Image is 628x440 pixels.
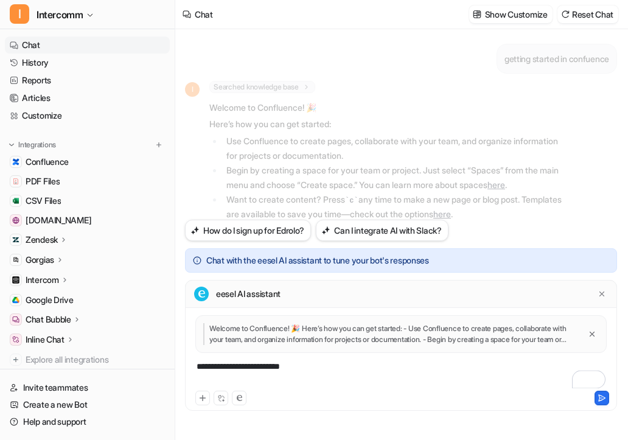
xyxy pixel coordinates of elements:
a: Chat [5,37,170,54]
p: Intercom [26,274,59,286]
code: c [345,197,358,205]
img: Intercom [12,276,19,284]
img: explore all integrations [10,354,22,366]
span: Confluence [26,156,69,168]
img: CSV Files [12,197,19,204]
button: Show Customize [469,5,553,23]
img: Inline Chat [12,336,19,343]
button: Can I integrate AI with Slack? [316,220,448,241]
li: Begin by creating a space for your team or project. Just select “Spaces” from the main menu and c... [223,163,565,192]
a: here [433,209,451,219]
p: Here’s how you can get started: [209,117,565,131]
p: Chat with the eesel AI assistant to tune your bot's responses [206,256,429,265]
span: I [185,82,200,97]
a: Customize [5,107,170,124]
div: To enrich screen reader interactions, please activate Accessibility in Grammarly extension settings [188,360,614,388]
img: www.helpdesk.com [12,217,19,224]
img: Zendesk [12,236,19,243]
li: Want to create content? Press any time to make a new page or blog post. Templates are available t... [223,192,565,222]
p: Zendesk [26,234,58,246]
img: Confluence [12,158,19,166]
img: expand menu [7,141,16,149]
span: [DOMAIN_NAME] [26,214,91,226]
a: Create a new Bot [5,396,170,413]
button: Close quote [585,327,599,341]
img: Gorgias [12,256,19,264]
a: ConfluenceConfluence [5,153,170,170]
div: Chat [195,8,213,21]
a: Help and support [5,413,170,430]
span: Explore all integrations [26,350,165,369]
a: here [487,180,505,190]
p: Welcome to Confluence! 🎉 [209,100,565,115]
a: www.helpdesk.com[DOMAIN_NAME] [5,212,170,229]
a: Invite teammates [5,379,170,396]
a: Articles [5,89,170,107]
p: Show Customize [485,8,548,21]
button: Reset Chat [557,5,618,23]
span: CSV Files [26,195,61,207]
p: Gorgias [26,254,54,266]
span: I [10,4,29,24]
p: getting started in confuence [504,52,609,66]
span: PDF Files [26,175,60,187]
img: Chat Bubble [12,316,19,323]
li: Use Confluence to create pages, collaborate with your team, and organize information for projects... [223,134,565,163]
a: History [5,54,170,71]
img: reset [561,10,570,19]
p: Integrations [18,140,56,150]
p: Welcome to Confluence! 🎉 Here’s how you can get started: - Use Confluence to create pages, collab... [203,323,581,345]
a: Google DriveGoogle Drive [5,292,170,309]
a: Explore all integrations [5,351,170,368]
span: Searched knowledge base [209,81,315,93]
img: menu_add.svg [155,141,163,149]
span: Google Drive [26,294,74,306]
a: PDF FilesPDF Files [5,173,170,190]
img: Google Drive [12,296,19,304]
img: customize [473,10,481,19]
p: eesel AI assistant [216,288,281,300]
img: PDF Files [12,178,19,185]
a: Reports [5,72,170,89]
button: How do I sign up for Edrolo? [185,220,311,241]
span: Intercomm [37,6,83,23]
button: Integrations [5,139,60,151]
p: Inline Chat [26,333,65,346]
a: CSV FilesCSV Files [5,192,170,209]
p: Chat Bubble [26,313,71,326]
